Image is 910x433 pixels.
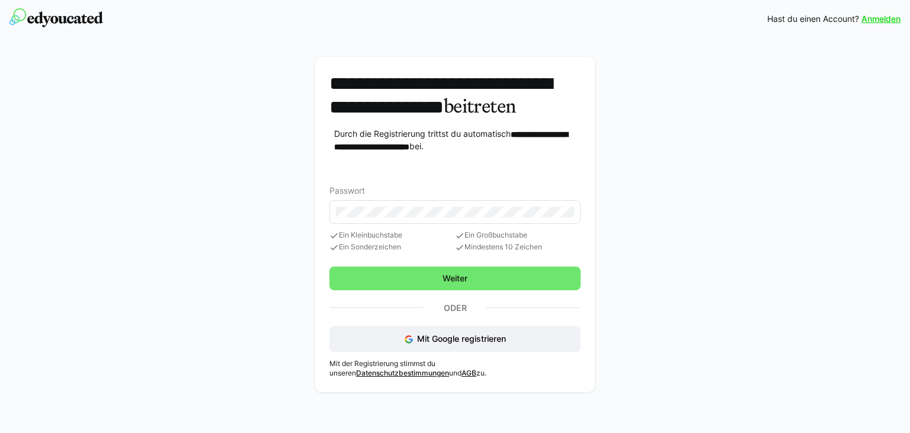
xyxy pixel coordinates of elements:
h3: beitreten [329,71,581,118]
a: Anmelden [861,13,901,25]
span: Mindestens 10 Zeichen [455,243,581,252]
a: Datenschutzbestimmungen [356,368,449,377]
span: Ein Großbuchstabe [455,231,581,240]
p: Mit der Registrierung stimmst du unseren und zu. [329,359,581,378]
span: Hast du einen Account? [767,13,859,25]
button: Mit Google registrieren [329,326,581,352]
span: Ein Sonderzeichen [329,243,455,252]
p: Durch die Registrierung trittst du automatisch bei. [334,128,581,153]
p: Oder [424,300,486,316]
img: edyoucated [9,8,103,27]
span: Mit Google registrieren [417,333,506,344]
span: Passwort [329,186,365,195]
button: Weiter [329,267,581,290]
a: AGB [462,368,476,377]
span: Ein Kleinbuchstabe [329,231,455,240]
span: Weiter [441,272,469,284]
